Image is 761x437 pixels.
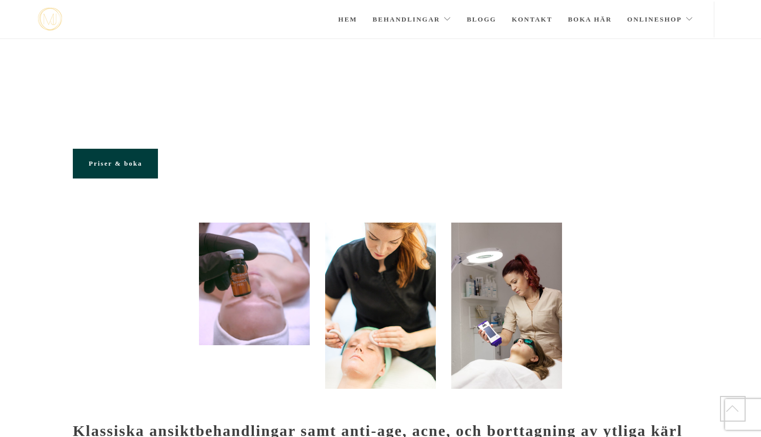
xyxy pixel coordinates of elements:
a: Hem [338,2,357,37]
a: Priser & boka [73,149,158,178]
img: evh_NF_2018_90598 (1) [451,223,562,389]
a: Boka här [568,2,612,37]
a: mjstudio mjstudio mjstudio [38,8,62,31]
a: Kontakt [512,2,553,37]
a: Blogg [467,2,496,37]
a: Behandlingar [373,2,452,37]
img: 20200316_113429315_iOS [199,223,310,345]
a: Onlineshop [627,2,693,37]
img: Portömning Stockholm [325,223,436,389]
span: Priser & boka [89,160,142,167]
img: mjstudio [38,8,62,31]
